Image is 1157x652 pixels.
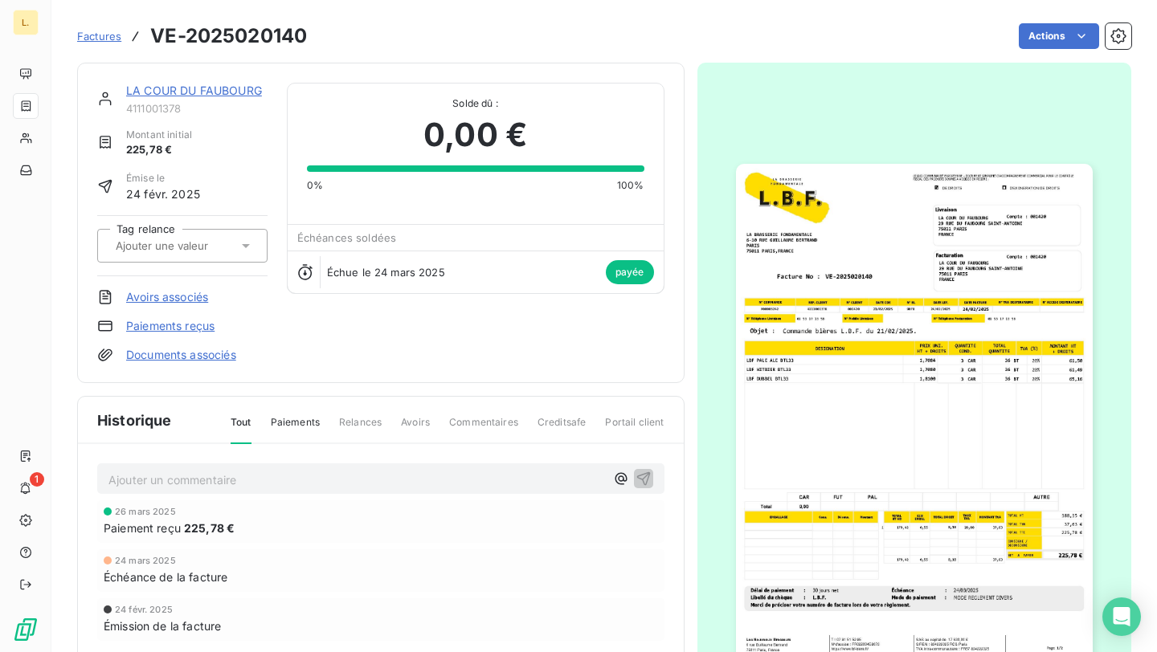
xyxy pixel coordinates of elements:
[617,178,644,193] span: 100%
[401,415,430,442] span: Avoirs
[307,178,323,193] span: 0%
[538,415,587,442] span: Creditsafe
[104,520,181,536] span: Paiement reçu
[307,96,644,111] span: Solde dû :
[115,605,173,614] span: 24 févr. 2025
[1019,23,1099,49] button: Actions
[271,415,320,442] span: Paiements
[115,556,176,565] span: 24 mars 2025
[606,260,654,284] span: payée
[104,617,221,634] span: Émission de la facture
[449,415,518,442] span: Commentaires
[297,231,397,244] span: Échéances soldées
[126,289,208,305] a: Avoirs associés
[184,520,235,536] span: 225,78 €
[231,415,251,444] span: Tout
[126,102,268,115] span: 4111001378
[13,10,39,35] div: L.
[30,472,44,487] span: 1
[423,111,527,159] span: 0,00 €
[327,266,445,279] span: Échue le 24 mars 2025
[126,128,192,142] span: Montant initial
[126,185,200,202] span: 24 févr. 2025
[114,238,276,253] input: Ajouter une valeur
[104,568,227,585] span: Échéance de la facture
[77,30,121,43] span: Factures
[126,347,236,363] a: Documents associés
[1102,597,1141,636] div: Open Intercom Messenger
[126,171,200,185] span: Émise le
[115,507,176,516] span: 26 mars 2025
[97,410,172,431] span: Historique
[339,415,382,442] span: Relances
[13,617,39,642] img: Logo LeanPay
[126,84,262,97] a: LA COUR DU FAUBOURG
[126,142,192,158] span: 225,78 €
[126,318,215,334] a: Paiements reçus
[77,28,121,44] a: Factures
[150,22,307,51] h3: VE-2025020140
[605,415,664,442] span: Portail client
